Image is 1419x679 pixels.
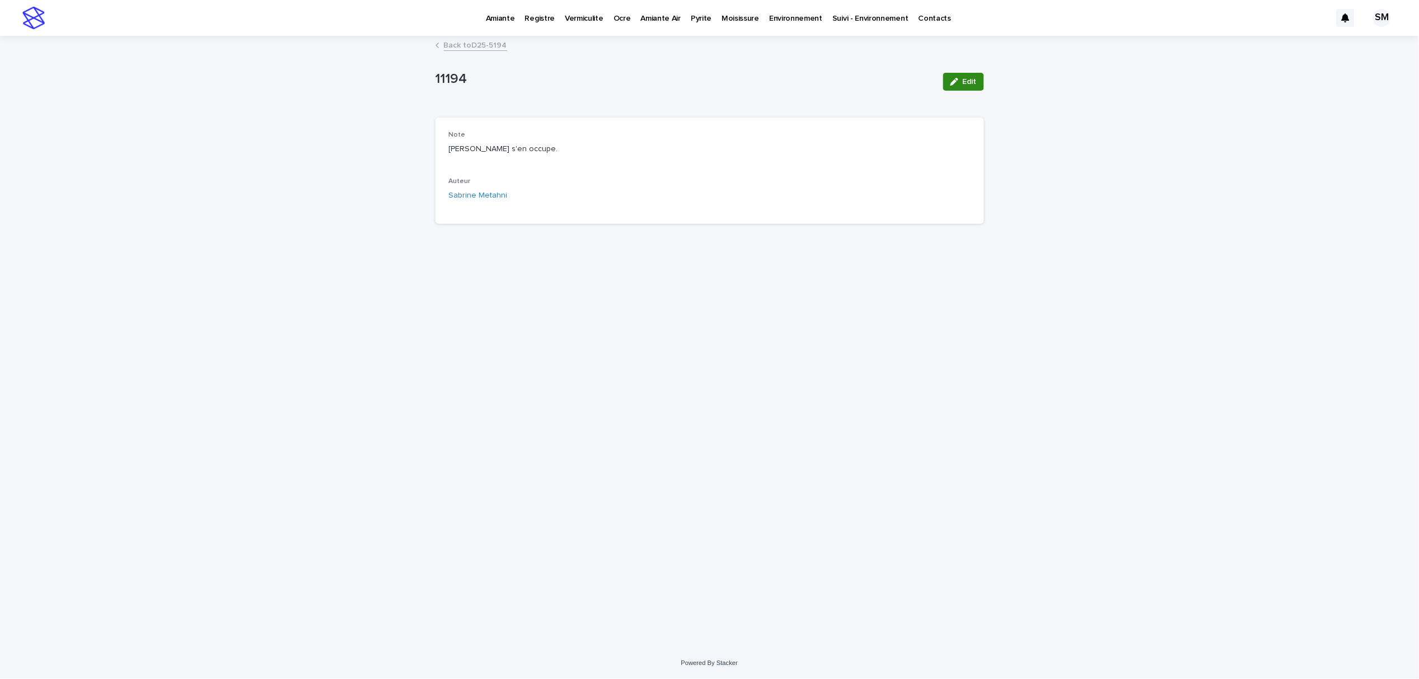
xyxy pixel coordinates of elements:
span: Edit [963,78,977,86]
img: stacker-logo-s-only.png [22,7,45,29]
button: Edit [943,73,984,91]
p: [PERSON_NAME] s'en occupe. [449,143,971,155]
span: Note [449,132,466,138]
a: Back toD25-5194 [444,38,507,51]
div: SM [1373,9,1391,27]
span: Auteur [449,178,471,185]
a: Sabrine Metahni [449,190,508,202]
a: Powered By Stacker [681,659,738,666]
p: 11194 [435,71,934,87]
